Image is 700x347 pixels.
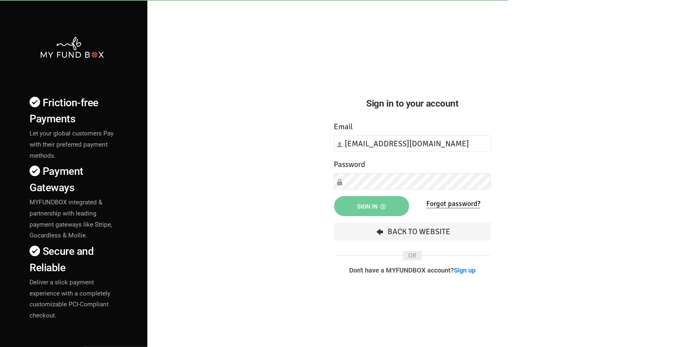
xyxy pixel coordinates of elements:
span: Let your global customers Pay with their preferred payment methods. [30,130,114,159]
input: Email [334,135,491,152]
span: Sign in [357,203,386,210]
span: Deliver a slick payment experience with a completely customizable PCI-Compliant checkout. [30,278,110,319]
h4: Friction-free Payments [30,95,121,127]
h4: Payment Gateways [30,163,121,195]
a: Forgot password? [426,199,480,208]
a: Back To Website [334,223,491,241]
a: Sign up [454,266,476,274]
h4: Secure and Reliable [30,243,121,276]
img: mfbwhite.png [40,36,105,59]
label: Email [334,121,353,133]
p: Don't have a MYFUNDBOX account? [334,267,491,274]
button: Sign in [334,196,409,216]
span: OR [403,251,422,260]
span: MYFUNDBOX integrated & partnership with leading payment gateways like Stripe, Gocardless & Mollie. [30,198,112,239]
label: Password [334,158,366,171]
h2: Sign in to your account [334,96,491,111]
